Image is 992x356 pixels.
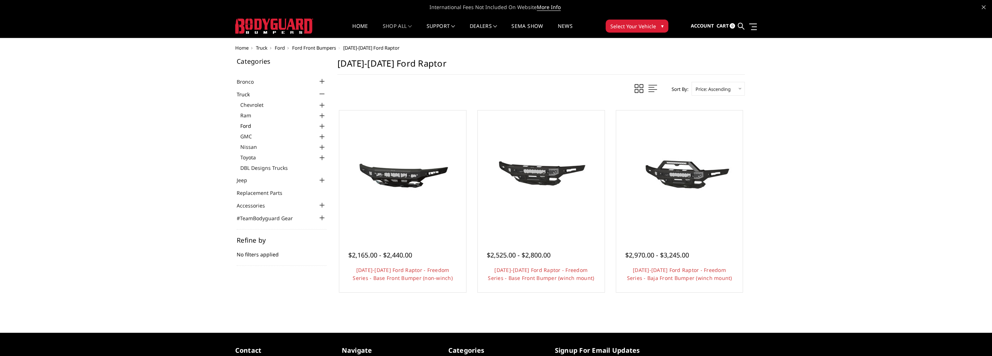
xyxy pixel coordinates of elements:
[956,321,992,356] iframe: Chat Widget
[237,202,274,209] a: Accessories
[383,24,412,38] a: shop all
[448,345,544,355] h5: Categories
[275,45,285,51] a: Ford
[470,24,497,38] a: Dealers
[237,189,291,197] a: Replacement Parts
[716,16,735,36] a: Cart 0
[661,22,664,30] span: ▾
[511,24,543,38] a: SEMA Show
[427,24,455,38] a: Support
[342,345,437,355] h5: Navigate
[690,16,714,36] a: Account
[292,45,336,51] a: Ford Front Bumpers
[348,251,412,259] span: $2,165.00 - $2,440.00
[240,112,327,119] a: Ram
[480,112,603,235] a: 2021-2025 Ford Raptor - Freedom Series - Base Front Bumper (winch mount)
[235,45,249,51] a: Home
[237,237,327,266] div: No filters applied
[237,78,263,85] a: Bronco
[240,143,327,151] a: Nissan
[256,45,267,51] a: Truck
[237,91,259,98] a: Truck
[240,122,327,130] a: Ford
[488,267,594,281] a: [DATE]-[DATE] Ford Raptor - Freedom Series - Base Front Bumper (winch mount)
[352,24,368,38] a: Home
[625,251,689,259] span: $2,970.00 - $3,245.00
[537,4,561,11] a: More Info
[668,84,688,95] label: Sort By:
[557,24,572,38] a: News
[237,58,327,64] h5: Categories
[716,22,729,29] span: Cart
[240,154,327,161] a: Toyota
[730,23,735,29] span: 0
[610,22,656,30] span: Select Your Vehicle
[555,345,651,355] h5: signup for email updates
[240,101,327,109] a: Chevrolet
[235,345,331,355] h5: contact
[343,45,399,51] span: [DATE]-[DATE] Ford Raptor
[487,251,551,259] span: $2,525.00 - $2,800.00
[618,112,741,235] a: 2021-2025 Ford Raptor - Freedom Series - Baja Front Bumper (winch mount) 2021-2025 Ford Raptor - ...
[690,22,714,29] span: Account
[627,267,732,281] a: [DATE]-[DATE] Ford Raptor - Freedom Series - Baja Front Bumper (winch mount)
[237,176,256,184] a: Jeep
[237,214,302,222] a: #TeamBodyguard Gear
[237,237,327,243] h5: Refine by
[240,133,327,140] a: GMC
[240,164,327,172] a: DBL Designs Trucks
[341,112,464,235] a: 2021-2025 Ford Raptor - Freedom Series - Base Front Bumper (non-winch) 2021-2025 Ford Raptor - Fr...
[606,20,668,33] button: Select Your Vehicle
[353,267,453,281] a: [DATE]-[DATE] Ford Raptor - Freedom Series - Base Front Bumper (non-winch)
[337,58,745,75] h1: [DATE]-[DATE] Ford Raptor
[483,147,599,201] img: 2021-2025 Ford Raptor - Freedom Series - Base Front Bumper (winch mount)
[235,18,313,34] img: BODYGUARD BUMPERS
